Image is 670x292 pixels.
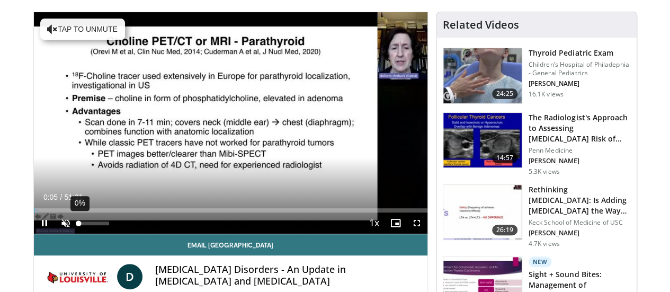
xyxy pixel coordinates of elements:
img: 576742cb-950f-47b1-b49b-8023242b3cfa.150x105_q85_crop-smart_upscale.jpg [443,48,522,103]
p: 4.7K views [529,240,560,248]
a: 14:57 The Radiologist's Approach to Assessing [MEDICAL_DATA] Risk of Thyroid Nodul… Penn Medicine... [443,112,630,176]
a: Email [GEOGRAPHIC_DATA] [34,234,427,255]
span: 51:31 [64,193,83,201]
p: [PERSON_NAME] [529,79,630,88]
p: 5.3K views [529,167,560,176]
div: Volume Level [79,222,109,225]
p: [PERSON_NAME] [529,157,630,165]
h3: Thyroid Pediatric Exam [529,48,630,58]
video-js: Video Player [34,12,427,234]
button: Unmute [55,213,76,234]
span: 24:25 [492,89,517,99]
a: 26:19 Rethinking [MEDICAL_DATA]: Is Adding [MEDICAL_DATA] the Way to Be? Keck School of Medicine ... [443,184,630,248]
img: University of Louisville [42,264,113,289]
p: [PERSON_NAME] [529,229,630,237]
p: 16.1K views [529,90,564,99]
button: Playback Rate [364,213,385,234]
a: 24:25 Thyroid Pediatric Exam Children’s Hospital of Philadephia - General Pediatrics [PERSON_NAME... [443,48,630,104]
span: 26:19 [492,225,517,235]
p: Keck School of Medicine of USC [529,218,630,227]
p: New [529,256,552,267]
img: 83a0fbab-8392-4dd6-b490-aa2edb68eb86.150x105_q85_crop-smart_upscale.jpg [443,185,522,240]
h4: [MEDICAL_DATA] Disorders - An Update in [MEDICAL_DATA] and [MEDICAL_DATA] [155,264,419,287]
span: 14:57 [492,153,517,163]
a: D [117,264,142,289]
span: / [60,193,62,201]
h3: The Radiologist's Approach to Assessing [MEDICAL_DATA] Risk of Thyroid Nodul… [529,112,630,144]
button: Tap to unmute [40,19,125,40]
button: Pause [34,213,55,234]
h3: Rethinking [MEDICAL_DATA]: Is Adding [MEDICAL_DATA] the Way to Be? [529,184,630,216]
img: 64bf5cfb-7b6d-429f-8d89-8118f524719e.150x105_q85_crop-smart_upscale.jpg [443,113,522,168]
div: Progress Bar [34,208,427,213]
button: Enable picture-in-picture mode [385,213,406,234]
p: Children’s Hospital of Philadephia - General Pediatrics [529,60,630,77]
button: Fullscreen [406,213,427,234]
p: Penn Medicine [529,146,630,155]
span: 0:05 [43,193,58,201]
h4: Related Videos [443,19,519,31]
